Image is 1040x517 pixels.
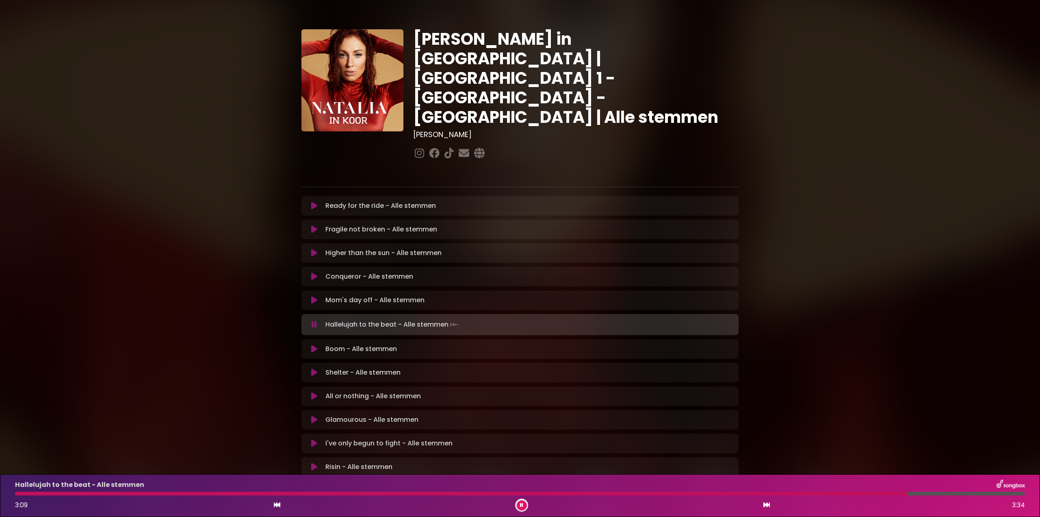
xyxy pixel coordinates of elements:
span: 3:34 [1012,500,1025,510]
img: YTVS25JmS9CLUqXqkEhs [301,29,403,131]
p: Hallelujah to the beat - Alle stemmen [15,480,144,490]
p: Boom - Alle stemmen [325,344,397,354]
p: Mom's day off - Alle stemmen [325,295,425,305]
h3: [PERSON_NAME] [413,130,739,139]
p: Higher than the sun - Alle stemmen [325,248,442,258]
h1: [PERSON_NAME] in [GEOGRAPHIC_DATA] | [GEOGRAPHIC_DATA] 1 - [GEOGRAPHIC_DATA] - [GEOGRAPHIC_DATA] ... [413,29,739,127]
p: Risin - Alle stemmen [325,462,392,472]
p: Glamourous - Alle stemmen [325,415,418,425]
p: Shelter - Alle stemmen [325,368,401,377]
img: songbox-logo-white.png [997,480,1025,490]
p: Fragile not broken - Alle stemmen [325,225,437,234]
p: Ready for the ride - Alle stemmen [325,201,436,211]
p: Conqueror - Alle stemmen [325,272,413,281]
p: All or nothing - Alle stemmen [325,391,421,401]
p: I've only begun to fight - Alle stemmen [325,438,453,448]
span: 3:09 [15,500,28,510]
p: Hallelujah to the beat - Alle stemmen [325,319,460,330]
img: waveform4.gif [448,319,460,330]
